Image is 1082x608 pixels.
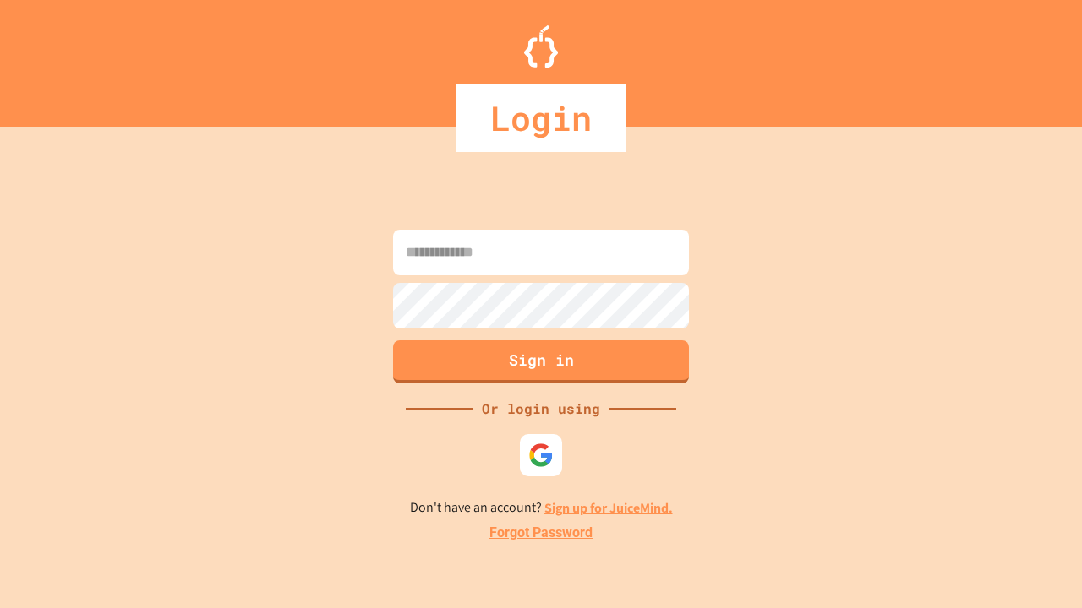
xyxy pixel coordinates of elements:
[544,499,673,517] a: Sign up for JuiceMind.
[1011,540,1065,591] iframe: chat widget
[473,399,609,419] div: Or login using
[456,84,626,152] div: Login
[524,25,558,68] img: Logo.svg
[528,442,554,468] img: google-icon.svg
[942,467,1065,539] iframe: chat widget
[489,523,593,543] a: Forgot Password
[393,340,689,383] button: Sign in
[410,497,673,518] p: Don't have an account?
